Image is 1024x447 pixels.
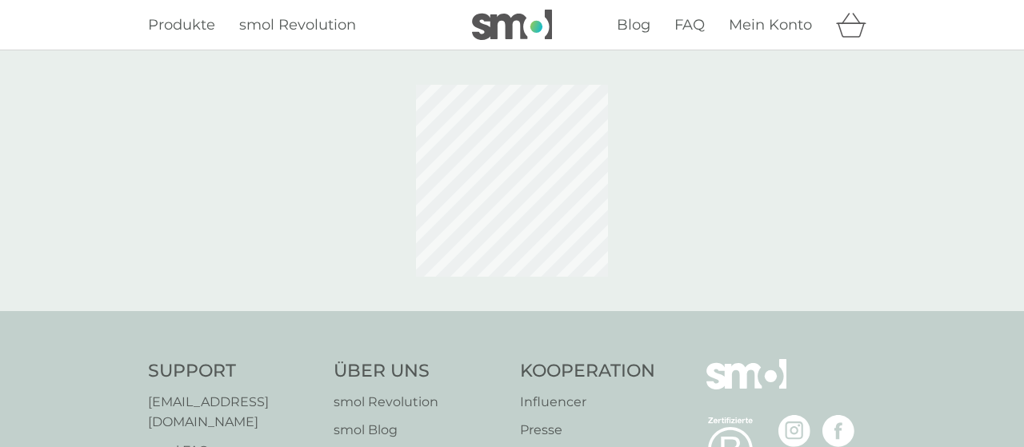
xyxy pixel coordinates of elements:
img: smol [706,359,786,413]
a: smol Blog [334,420,504,441]
div: Warenkorb [836,9,876,41]
a: Presse [520,420,655,441]
img: smol [472,10,552,40]
span: Mein Konto [729,16,812,34]
a: Mein Konto [729,14,812,37]
span: Produkte [148,16,215,34]
a: smol Revolution [239,14,356,37]
a: smol Revolution [334,392,504,413]
span: smol Revolution [239,16,356,34]
a: Influencer [520,392,655,413]
span: Blog [617,16,650,34]
img: besuche die smol Instagram Seite [778,415,810,447]
span: FAQ [674,16,705,34]
h4: Support [148,359,318,384]
img: besuche die smol Facebook Seite [822,415,854,447]
a: Blog [617,14,650,37]
h4: Über Uns [334,359,504,384]
a: FAQ [674,14,705,37]
a: [EMAIL_ADDRESS][DOMAIN_NAME] [148,392,318,433]
a: Produkte [148,14,215,37]
h4: Kooperation [520,359,655,384]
